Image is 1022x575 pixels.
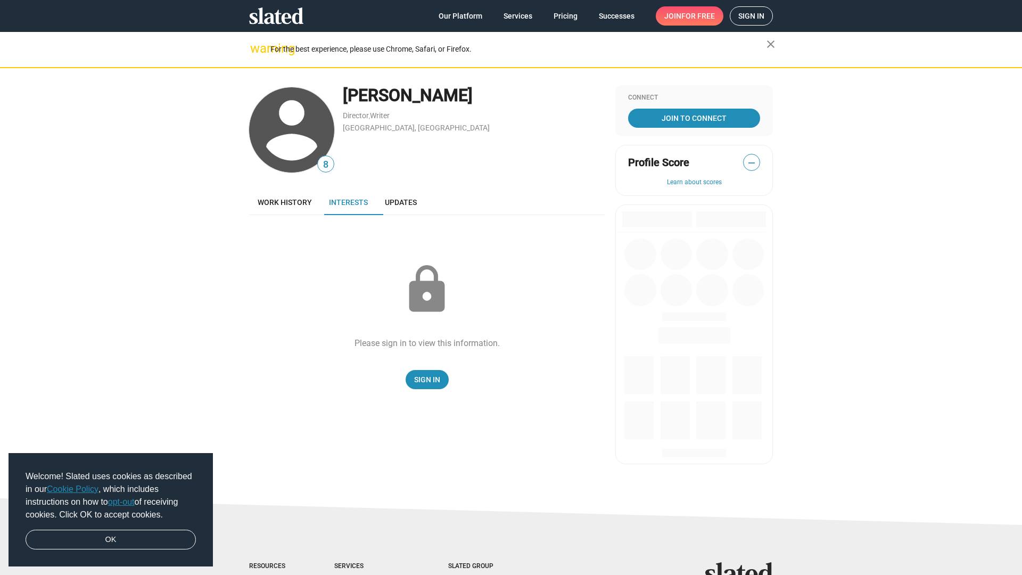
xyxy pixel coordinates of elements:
a: Our Platform [430,6,491,26]
div: For the best experience, please use Chrome, Safari, or Firefox. [270,42,767,56]
div: Please sign in to view this information. [355,338,500,349]
a: Successes [590,6,643,26]
span: Profile Score [628,155,689,170]
div: cookieconsent [9,453,213,567]
div: [PERSON_NAME] [343,84,605,107]
a: dismiss cookie message [26,530,196,550]
div: Resources [249,562,292,571]
div: Connect [628,94,760,102]
button: Learn about scores [628,178,760,187]
a: Director [343,111,369,120]
span: Our Platform [439,6,482,26]
mat-icon: lock [400,263,454,316]
a: Join To Connect [628,109,760,128]
span: Interests [329,198,368,207]
a: Work history [249,190,320,215]
mat-icon: warning [250,42,263,55]
span: Sign In [414,370,440,389]
span: for free [681,6,715,26]
span: Updates [385,198,417,207]
span: , [369,113,370,119]
a: [GEOGRAPHIC_DATA], [GEOGRAPHIC_DATA] [343,124,490,132]
span: Sign in [738,7,764,25]
span: Pricing [554,6,578,26]
a: Sign in [730,6,773,26]
div: Slated Group [448,562,521,571]
span: Work history [258,198,312,207]
a: Interests [320,190,376,215]
span: Services [504,6,532,26]
a: Cookie Policy [47,484,98,494]
a: Services [495,6,541,26]
div: Services [334,562,406,571]
a: Sign In [406,370,449,389]
a: Writer [370,111,390,120]
a: Updates [376,190,425,215]
span: 8 [318,158,334,172]
mat-icon: close [764,38,777,51]
span: Join To Connect [630,109,758,128]
span: Successes [599,6,634,26]
span: Join [664,6,715,26]
span: — [744,156,760,170]
a: Joinfor free [656,6,723,26]
a: opt-out [108,497,135,506]
span: Welcome! Slated uses cookies as described in our , which includes instructions on how to of recei... [26,470,196,521]
a: Pricing [545,6,586,26]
